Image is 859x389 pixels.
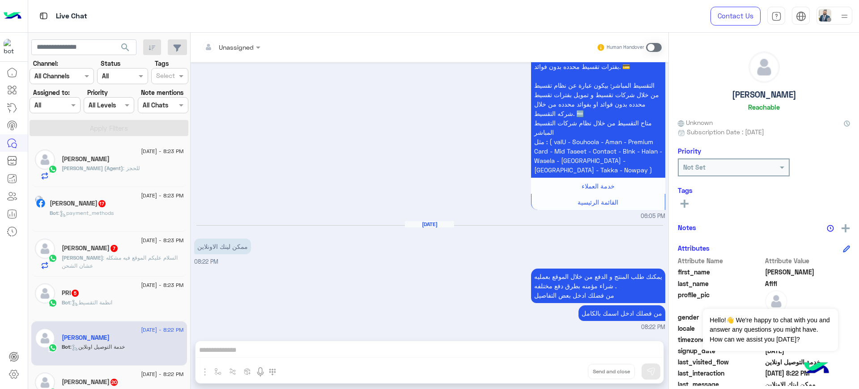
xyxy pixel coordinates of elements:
[36,199,45,208] img: Facebook
[531,40,665,178] p: 10/12/2024, 6:05 PM
[70,343,125,350] span: : خدمة التوصيل اونلاين
[578,305,665,321] p: 7/9/2025, 8:22 PM
[4,39,20,55] img: 1403182699927242
[62,254,103,261] span: [PERSON_NAME]
[62,299,70,306] span: Bot
[678,118,713,127] span: Unknown
[35,150,55,170] img: defaultAdmin.png
[194,258,218,265] span: 08:22 PM
[4,7,21,26] img: Logo
[62,378,119,386] h5: ممدوح صابر
[842,224,850,232] img: add
[678,223,696,231] h6: Notes
[678,368,763,378] span: last_interaction
[38,10,49,21] img: tab
[33,88,70,97] label: Assigned to:
[141,88,183,97] label: Note mentions
[607,44,644,51] small: Human Handover
[765,380,850,389] span: ممكن لينك الاونلاين
[703,309,838,351] span: Hello!👋 We're happy to chat with you and answer any questions you might have. How can we assist y...
[30,120,188,136] button: Apply Filters
[194,239,251,254] p: 7/9/2025, 8:22 PM
[765,279,850,288] span: Afifi
[641,212,665,221] span: 06:05 PM
[35,239,55,259] img: defaultAdmin.png
[72,290,79,297] span: 5
[62,244,119,252] h5: Mohamed Shalash
[582,182,615,190] span: خدمة العملاء
[62,254,178,269] span: السلام عليكم الموقع فيه مشكله عشان الشحن
[48,165,57,174] img: WhatsApp
[771,11,782,21] img: tab
[531,269,665,303] p: 7/9/2025, 8:22 PM
[50,209,58,216] span: Bot
[50,200,106,207] h5: Shrook Ahmed
[141,236,183,244] span: [DATE] - 8:23 PM
[35,283,55,304] img: defaultAdmin.png
[141,326,183,334] span: [DATE] - 8:22 PM
[765,357,850,367] span: خدمة التوصيل اونلاين
[35,328,55,348] img: defaultAdmin.png
[120,42,131,53] span: search
[765,256,850,265] span: Attribute Value
[678,290,763,311] span: profile_pic
[801,353,832,385] img: hulul-logo.png
[33,59,58,68] label: Channel:
[141,147,183,155] span: [DATE] - 8:23 PM
[98,200,106,207] span: 17
[641,323,665,332] span: 08:22 PM
[678,380,763,389] span: last_message
[678,335,763,344] span: timezone
[155,71,175,82] div: Select
[141,281,183,289] span: [DATE] - 8:23 PM
[123,165,140,171] span: للحجز
[796,11,806,21] img: tab
[111,245,118,252] span: 7
[678,357,763,367] span: last_visited_flow
[765,267,850,277] span: Mahmoud
[827,225,834,232] img: notes
[48,343,57,352] img: WhatsApp
[48,299,57,308] img: WhatsApp
[405,221,454,227] h6: [DATE]
[578,198,618,206] span: القائمة الرئيسية
[767,7,785,26] a: tab
[678,244,710,252] h6: Attributes
[155,59,169,68] label: Tags
[678,256,763,265] span: Attribute Name
[70,299,112,306] span: : انظمة التقسيط
[87,88,108,97] label: Priority
[141,192,183,200] span: [DATE] - 8:23 PM
[678,186,850,194] h6: Tags
[588,364,635,379] button: Send and close
[35,196,43,204] img: picture
[56,10,87,22] p: Live Chat
[678,312,763,322] span: gender
[111,379,118,386] span: 20
[62,289,80,297] h5: PRI
[115,39,136,59] button: search
[710,7,761,26] a: Contact Us
[732,90,796,100] h5: [PERSON_NAME]
[765,368,850,378] span: 2025-09-07T17:22:58.664Z
[48,254,57,263] img: WhatsApp
[62,165,123,171] span: [PERSON_NAME] (Agent)
[748,103,780,111] h6: Reachable
[749,52,779,82] img: defaultAdmin.png
[58,209,114,216] span: : payment_methods
[62,334,110,342] h5: Mahmoud Afifi
[62,155,110,163] h5: Mohamed Adel
[101,59,120,68] label: Status
[678,267,763,277] span: first_name
[839,11,850,22] img: profile
[678,324,763,333] span: locale
[141,370,183,378] span: [DATE] - 8:22 PM
[819,9,831,21] img: userImage
[678,346,763,355] span: signup_date
[678,279,763,288] span: last_name
[678,147,701,155] h6: Priority
[62,343,70,350] span: Bot
[687,127,764,137] span: Subscription Date : [DATE]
